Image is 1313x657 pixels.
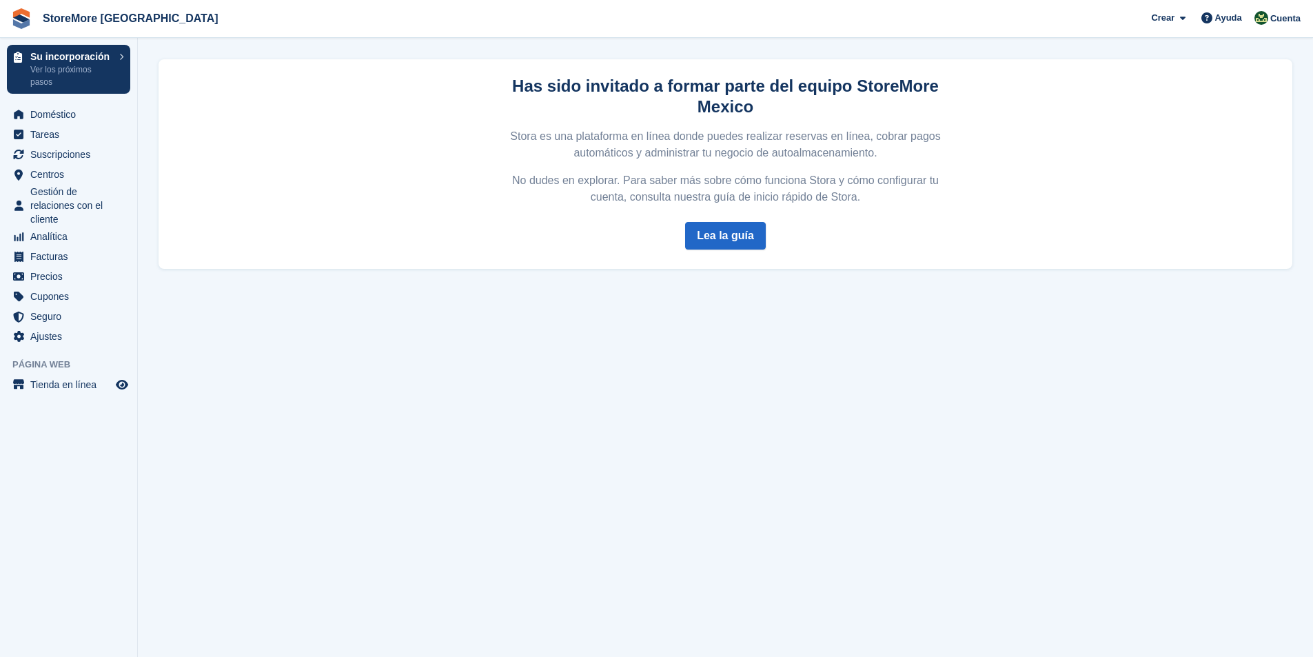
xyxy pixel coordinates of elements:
[30,307,113,326] span: Seguro
[7,247,130,266] a: menu
[11,8,32,29] img: stora-icon-8386f47178a22dfd0bd8f6a31ec36ba5ce8667c1dd55bd0f319d3a0aa187defe.svg
[30,145,113,164] span: Suscripciones
[114,376,130,393] a: Vista previa de la tienda
[685,222,766,250] a: Lea la guía
[7,375,130,394] a: menú
[508,128,944,161] p: Stora es una plataforma en línea donde puedes realizar reservas en línea, cobrar pagos automático...
[30,185,113,226] span: Gestión de relaciones con el cliente
[30,52,112,61] p: Su incorporación
[30,105,113,124] span: Doméstico
[1151,11,1174,25] span: Crear
[7,287,130,306] a: menu
[30,63,112,88] p: Ver los próximos pasos
[7,145,130,164] a: menu
[37,7,224,30] a: StoreMore [GEOGRAPHIC_DATA]
[7,327,130,346] a: menu
[30,125,113,144] span: Tareas
[7,125,130,144] a: menu
[30,327,113,346] span: Ajustes
[7,227,130,246] a: menu
[30,267,113,286] span: Precios
[508,172,944,205] p: No dudes en explorar. Para saber más sobre cómo funciona Stora y cómo configurar tu cuenta, consu...
[7,267,130,286] a: menu
[7,185,130,226] a: menu
[7,105,130,124] a: menu
[1254,11,1268,25] img: Claudia Cortes
[7,45,130,94] a: Su incorporación Ver los próximos pasos
[1215,11,1242,25] span: Ayuda
[30,165,113,184] span: Centros
[30,287,113,306] span: Cupones
[30,375,113,394] span: Tienda en línea
[30,227,113,246] span: Analítica
[7,307,130,326] a: menu
[7,165,130,184] a: menu
[1270,12,1301,26] span: Cuenta
[30,247,113,266] span: Facturas
[12,358,137,372] span: Página web
[512,77,939,116] strong: Has sido invitado a formar parte del equipo StoreMore Mexico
